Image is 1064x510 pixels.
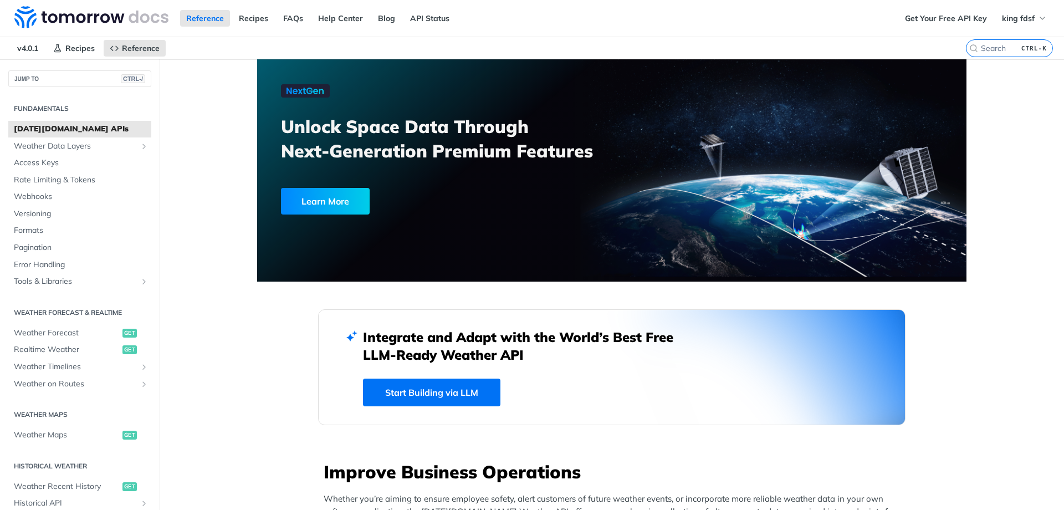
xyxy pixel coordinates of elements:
a: Weather on RoutesShow subpages for Weather on Routes [8,376,151,392]
span: get [122,482,137,491]
a: Weather Forecastget [8,325,151,341]
button: Show subpages for Tools & Libraries [140,277,149,286]
a: Weather Data LayersShow subpages for Weather Data Layers [8,138,151,155]
span: Pagination [14,242,149,253]
span: Rate Limiting & Tokens [14,175,149,186]
span: Weather Timelines [14,361,137,373]
h2: Weather Forecast & realtime [8,308,151,318]
div: Learn More [281,188,370,215]
a: Recipes [233,10,274,27]
a: Webhooks [8,188,151,205]
button: Show subpages for Weather on Routes [140,380,149,389]
span: Weather Forecast [14,328,120,339]
a: Get Your Free API Key [899,10,993,27]
span: Formats [14,225,149,236]
a: Recipes [47,40,101,57]
a: Blog [372,10,401,27]
a: Formats [8,222,151,239]
a: Weather Mapsget [8,427,151,443]
h2: Fundamentals [8,104,151,114]
button: king fdsf [996,10,1053,27]
span: Recipes [65,43,95,53]
span: Reference [122,43,160,53]
h2: Historical Weather [8,461,151,471]
span: [DATE][DOMAIN_NAME] APIs [14,124,149,135]
h3: Unlock Space Data Through Next-Generation Premium Features [281,114,624,163]
span: CTRL-/ [121,74,145,83]
span: v4.0.1 [11,40,44,57]
a: Tools & LibrariesShow subpages for Tools & Libraries [8,273,151,290]
a: API Status [404,10,456,27]
span: Weather Maps [14,430,120,441]
span: get [122,329,137,338]
span: Historical API [14,498,137,509]
a: Weather TimelinesShow subpages for Weather Timelines [8,359,151,375]
a: Weather Recent Historyget [8,478,151,495]
a: [DATE][DOMAIN_NAME] APIs [8,121,151,137]
span: Versioning [14,208,149,220]
a: FAQs [277,10,309,27]
img: NextGen [281,84,330,98]
button: Show subpages for Weather Data Layers [140,142,149,151]
span: Access Keys [14,157,149,169]
a: Rate Limiting & Tokens [8,172,151,188]
span: king fdsf [1002,13,1035,23]
span: get [122,345,137,354]
h2: Integrate and Adapt with the World’s Best Free LLM-Ready Weather API [363,328,690,364]
span: Weather Recent History [14,481,120,492]
a: Access Keys [8,155,151,171]
span: Realtime Weather [14,344,120,355]
span: Tools & Libraries [14,276,137,287]
img: Tomorrow.io Weather API Docs [14,6,168,28]
a: Reference [104,40,166,57]
button: JUMP TOCTRL-/ [8,70,151,87]
a: Help Center [312,10,369,27]
a: Versioning [8,206,151,222]
span: get [122,431,137,440]
span: Weather Data Layers [14,141,137,152]
svg: Search [969,44,978,53]
a: Learn More [281,188,555,215]
a: Reference [180,10,230,27]
a: Realtime Weatherget [8,341,151,358]
button: Show subpages for Historical API [140,499,149,508]
a: Pagination [8,239,151,256]
span: Weather on Routes [14,379,137,390]
span: Error Handling [14,259,149,271]
a: Error Handling [8,257,151,273]
h2: Weather Maps [8,410,151,420]
kbd: CTRL-K [1019,43,1050,54]
h3: Improve Business Operations [324,460,906,484]
span: Webhooks [14,191,149,202]
a: Start Building via LLM [363,379,500,406]
button: Show subpages for Weather Timelines [140,363,149,371]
